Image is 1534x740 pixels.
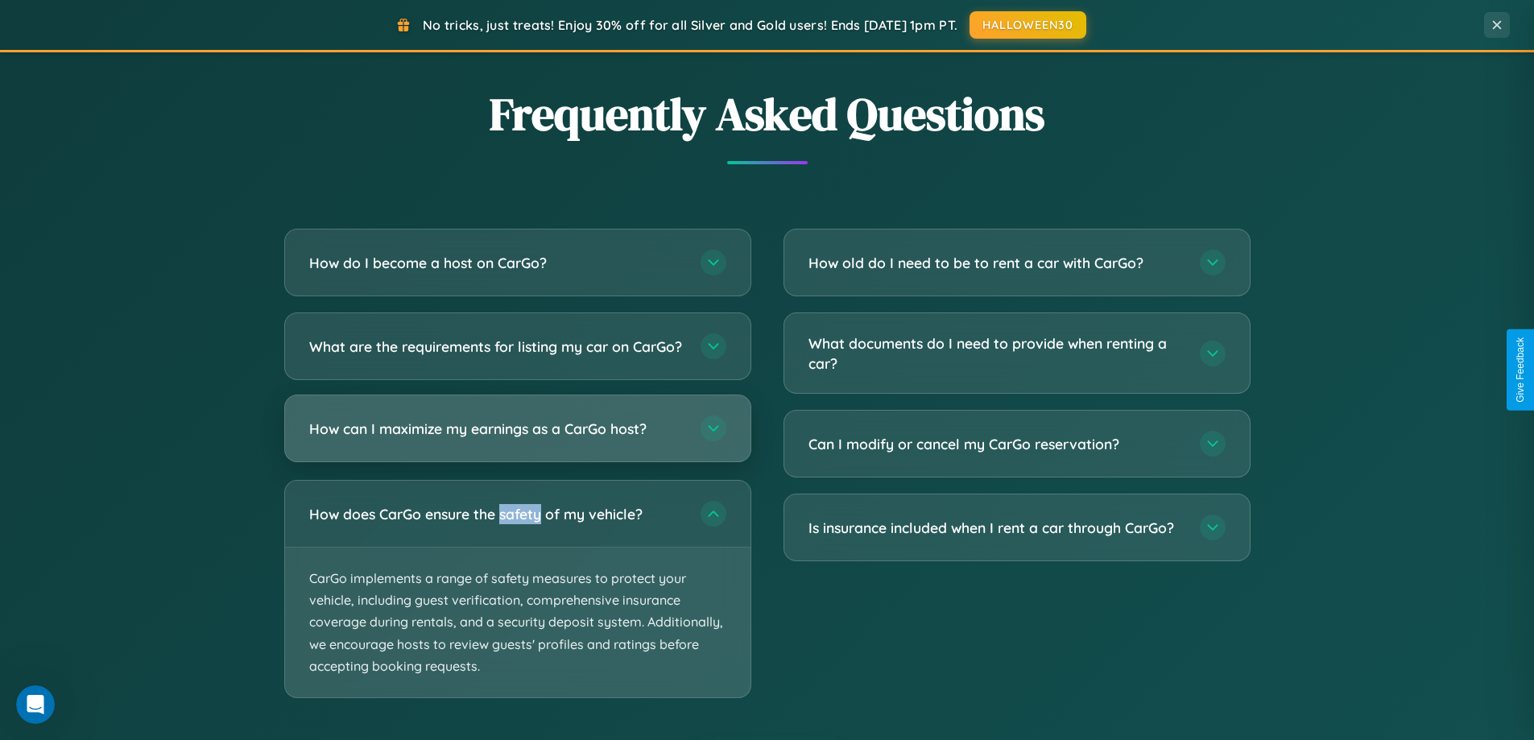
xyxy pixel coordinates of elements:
h3: How can I maximize my earnings as a CarGo host? [309,419,684,439]
h2: Frequently Asked Questions [284,83,1251,145]
h3: Is insurance included when I rent a car through CarGo? [808,518,1184,538]
button: HALLOWEEN30 [970,11,1086,39]
h3: What documents do I need to provide when renting a car? [808,333,1184,373]
h3: How does CarGo ensure the safety of my vehicle? [309,504,684,524]
h3: Can I modify or cancel my CarGo reservation? [808,434,1184,454]
iframe: Intercom live chat [16,685,55,724]
h3: What are the requirements for listing my car on CarGo? [309,337,684,357]
h3: How do I become a host on CarGo? [309,253,684,273]
p: CarGo implements a range of safety measures to protect your vehicle, including guest verification... [285,548,750,697]
h3: How old do I need to be to rent a car with CarGo? [808,253,1184,273]
span: No tricks, just treats! Enjoy 30% off for all Silver and Gold users! Ends [DATE] 1pm PT. [423,17,957,33]
div: Give Feedback [1515,337,1526,403]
